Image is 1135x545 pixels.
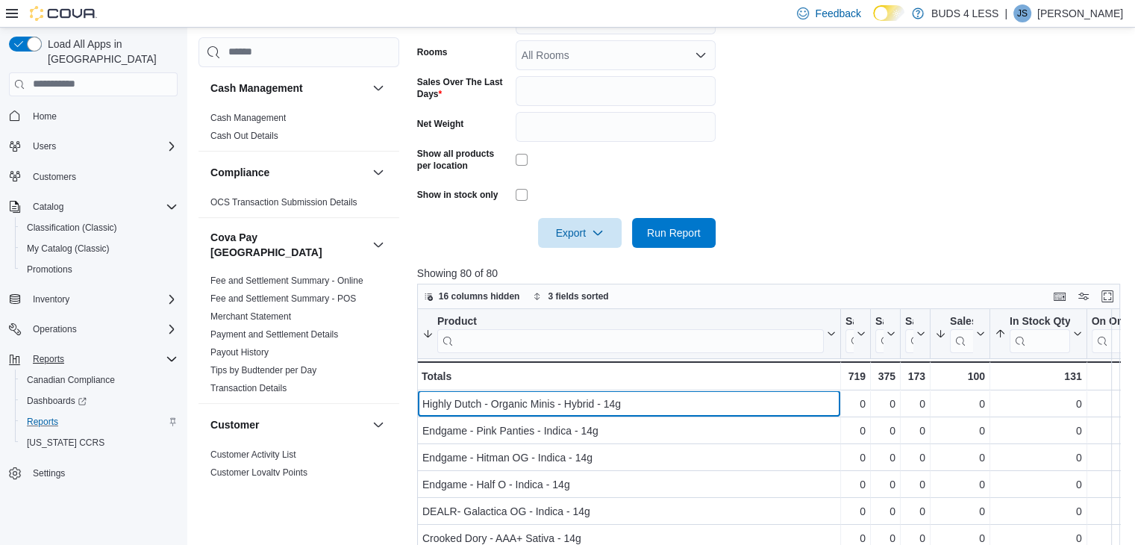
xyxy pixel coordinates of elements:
div: Sales (60 Days) [845,314,854,352]
div: 0 [905,422,925,440]
label: Net Weight [417,118,463,130]
div: 0 [845,476,866,493]
span: Customers [33,171,76,183]
span: OCS Transaction Submission Details [210,196,357,208]
span: Reports [27,416,58,428]
p: BUDS 4 LESS [931,4,998,22]
label: Show all products per location [417,148,510,172]
a: Customers [27,168,82,186]
button: Run Report [632,218,716,248]
button: Export [538,218,622,248]
span: Classification (Classic) [27,222,117,234]
span: Load All Apps in [GEOGRAPHIC_DATA] [42,37,178,66]
button: Cova Pay [GEOGRAPHIC_DATA] [369,236,387,254]
button: Customer [210,417,366,432]
a: Fee and Settlement Summary - Online [210,275,363,286]
span: Classification (Classic) [21,219,178,237]
a: Dashboards [21,392,93,410]
span: Payment and Settlement Details [210,328,338,340]
button: Canadian Compliance [15,370,184,390]
div: Highly Dutch - Organic Minis - Hybrid - 14g [422,395,836,413]
input: Dark Mode [873,5,904,21]
span: My Catalog (Classic) [21,240,178,258]
div: 0 [905,476,925,493]
div: 0 [845,502,866,520]
div: Sales (7 Days) [950,314,973,352]
a: Merchant Statement [210,311,291,322]
span: Home [27,107,178,125]
div: 0 [845,422,866,440]
div: 0 [935,476,985,493]
span: Users [27,137,178,155]
div: Sales (14 Days) [905,314,913,328]
a: Reports [21,413,64,431]
button: Sales (60 Days) [845,314,866,352]
div: 0 [875,422,895,440]
button: Sales (14 Days) [905,314,925,352]
button: Reports [15,411,184,432]
div: 0 [995,476,1082,493]
button: [US_STATE] CCRS [15,432,184,453]
div: 131 [995,367,1082,385]
div: DEALR- Galactica OG - Indica - 14g [422,502,836,520]
h3: Compliance [210,165,269,180]
span: Dark Mode [873,21,874,22]
div: Cova Pay [GEOGRAPHIC_DATA] [198,272,399,403]
button: Classification (Classic) [15,217,184,238]
button: 3 fields sorted [527,287,614,305]
a: Promotions [21,261,78,278]
span: Settings [33,467,65,479]
div: Product [437,314,824,352]
div: Sales (7 Days) [950,314,973,328]
div: 0 [845,395,866,413]
span: Fee and Settlement Summary - Online [210,275,363,287]
button: Open list of options [695,49,707,61]
button: In Stock Qty [995,314,1082,352]
span: Reports [33,353,64,365]
div: 0 [875,502,895,520]
button: Promotions [15,259,184,280]
span: Fee and Settlement Summary - POS [210,293,356,305]
button: Catalog [3,196,184,217]
button: Users [27,137,62,155]
a: Dashboards [15,390,184,411]
span: My Catalog (Classic) [27,243,110,255]
button: Product [422,314,836,352]
div: Sales (30 Days) [875,314,884,328]
div: Endgame - Pink Panties - Indica - 14g [422,422,836,440]
button: Keyboard shortcuts [1051,287,1069,305]
div: Jon Stephan [1013,4,1031,22]
a: Cash Management [210,113,286,123]
button: Customers [3,166,184,187]
span: Dashboards [27,395,87,407]
span: Payout History [210,346,269,358]
button: Cash Management [210,81,366,96]
div: 0 [935,395,985,413]
span: Operations [33,323,77,335]
div: Customer [198,446,399,541]
div: Cash Management [198,109,399,151]
span: Inventory [33,293,69,305]
button: Inventory [3,289,184,310]
div: 0 [995,449,1082,467]
button: Compliance [369,163,387,181]
h3: Customer [210,417,259,432]
a: Customer Loyalty Points [210,467,307,478]
button: Compliance [210,165,366,180]
span: Settings [27,464,178,482]
p: [PERSON_NAME] [1037,4,1123,22]
div: Totals [422,367,836,385]
button: 16 columns hidden [418,287,526,305]
div: Compliance [198,193,399,217]
span: Canadian Compliance [27,374,115,386]
a: Fee and Settlement Summary - POS [210,293,356,304]
div: Endgame - Half O - Indica - 14g [422,476,836,493]
span: [US_STATE] CCRS [27,437,104,449]
span: 16 columns hidden [439,290,520,302]
button: Cova Pay [GEOGRAPHIC_DATA] [210,230,366,260]
div: 0 [905,449,925,467]
span: Export [547,218,613,248]
div: Sales (14 Days) [905,314,913,352]
span: 3 fields sorted [548,290,608,302]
